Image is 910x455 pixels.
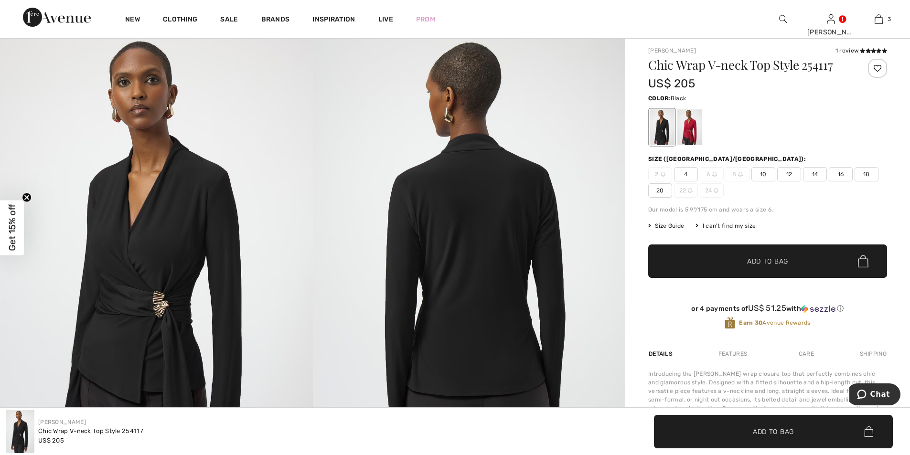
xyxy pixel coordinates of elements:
div: Chic Wrap V-neck Top Style 254117 [38,426,143,436]
img: ring-m.svg [712,172,717,177]
a: [PERSON_NAME] [38,419,86,425]
img: Bag.svg [864,426,873,437]
div: [PERSON_NAME] [807,27,854,37]
span: 10 [751,167,775,181]
h1: Chic Wrap V-neck Top Style 254117 [648,59,847,71]
span: Inspiration [312,15,355,25]
span: 4 [674,167,698,181]
span: US$ 51.25 [748,303,786,313]
strong: Earn 30 [739,319,762,326]
a: Sale [220,15,238,25]
div: or 4 payments ofUS$ 51.25withSezzle Click to learn more about Sezzle [648,304,887,317]
div: Deep cherry [677,109,702,145]
a: Sign In [827,14,835,23]
span: Black [671,95,686,102]
span: 6 [700,167,724,181]
span: Add to Bag [747,256,788,266]
img: ring-m.svg [688,188,693,193]
span: 3 [888,15,891,23]
span: 20 [648,183,672,198]
div: or 4 payments of with [648,304,887,313]
span: 8 [726,167,749,181]
a: 3 [855,13,902,25]
span: Size Guide [648,222,684,230]
a: New [125,15,140,25]
img: My Bag [875,13,883,25]
span: US$ 205 [38,437,64,444]
span: 14 [803,167,827,181]
img: Chic Wrap V-Neck Top Style 254117 [6,410,34,453]
img: ring-m.svg [661,172,665,177]
div: Features [710,345,755,362]
a: Prom [416,14,435,24]
img: ring-m.svg [714,188,718,193]
img: Avenue Rewards [725,317,735,329]
a: [PERSON_NAME] [648,47,696,54]
span: US$ 205 [648,77,695,90]
a: Clothing [163,15,197,25]
span: Color: [648,95,671,102]
iframe: Opens a widget where you can chat to one of our agents [849,383,900,407]
img: ring-m.svg [738,172,743,177]
div: Size ([GEOGRAPHIC_DATA]/[GEOGRAPHIC_DATA]): [648,155,808,163]
div: Black [650,109,674,145]
img: 1ère Avenue [23,8,91,27]
span: 22 [674,183,698,198]
img: search the website [779,13,787,25]
span: 12 [777,167,801,181]
div: Our model is 5'9"/175 cm and wears a size 6. [648,205,887,214]
img: Sezzle [801,305,835,313]
div: I can't find my size [696,222,756,230]
div: Introducing the [PERSON_NAME] wrap closure top that perfectly combines chic and glamorous style. ... [648,370,887,421]
div: Shipping [857,345,887,362]
a: Live [378,14,393,24]
span: Get 15% off [7,204,18,251]
div: Care [791,345,822,362]
button: Add to Bag [648,244,887,278]
span: Add to Bag [753,426,794,436]
button: Close teaser [22,192,32,202]
a: Brands [261,15,290,25]
span: 18 [855,167,878,181]
span: 2 [648,167,672,181]
span: Avenue Rewards [739,318,810,327]
img: My Info [827,13,835,25]
span: 24 [700,183,724,198]
div: Details [648,345,675,362]
div: 1 review [835,46,887,55]
img: Bag.svg [858,255,868,267]
button: Add to Bag [654,415,893,448]
span: 16 [829,167,853,181]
